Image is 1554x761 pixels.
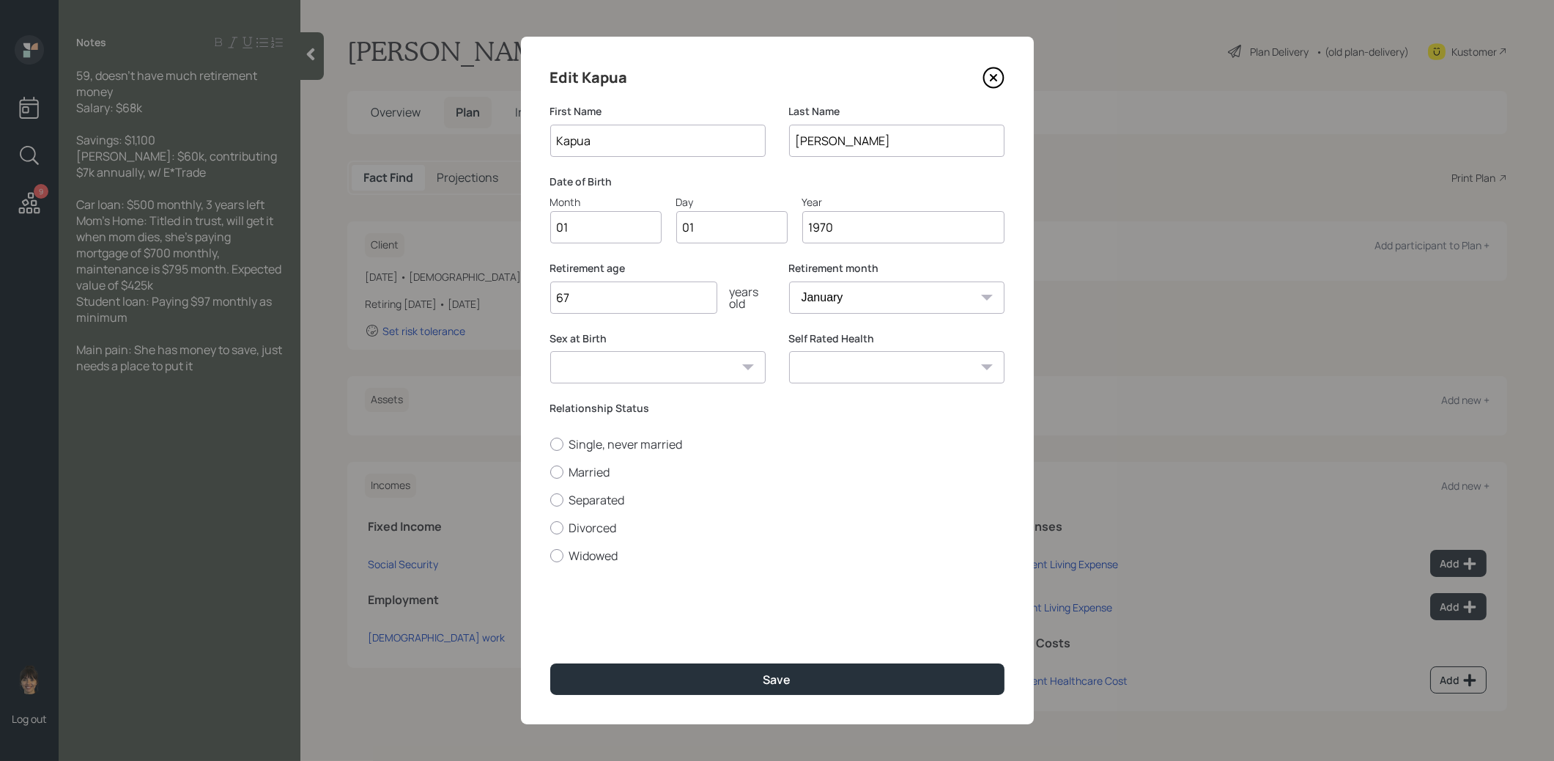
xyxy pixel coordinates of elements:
[550,436,1004,452] label: Single, never married
[763,672,791,688] div: Save
[802,194,1004,210] div: Year
[550,663,1004,695] button: Save
[676,194,788,210] div: Day
[789,104,1004,119] label: Last Name
[789,261,1004,276] label: Retirement month
[550,104,766,119] label: First Name
[717,286,766,309] div: years old
[789,331,1004,346] label: Self Rated Health
[550,194,662,210] div: Month
[676,211,788,243] input: Day
[550,464,1004,480] label: Married
[802,211,1004,243] input: Year
[550,401,1004,416] label: Relationship Status
[550,66,628,89] h4: Edit Kapua
[550,211,662,243] input: Month
[550,492,1004,508] label: Separated
[550,174,1004,189] label: Date of Birth
[550,331,766,346] label: Sex at Birth
[550,261,766,276] label: Retirement age
[550,548,1004,564] label: Widowed
[550,520,1004,536] label: Divorced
